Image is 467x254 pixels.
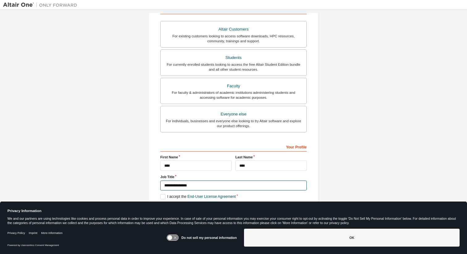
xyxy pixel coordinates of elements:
div: Everyone else [164,110,303,119]
label: Last Name [235,155,307,160]
div: Students [164,53,303,62]
img: Altair One [3,2,80,8]
label: Job Title [160,174,307,179]
label: First Name [160,155,232,160]
div: For existing customers looking to access software downloads, HPC resources, community, trainings ... [164,34,303,44]
div: For faculty & administrators of academic institutions administering students and accessing softwa... [164,90,303,100]
a: End-User License Agreement [187,194,236,199]
div: For individuals, businesses and everyone else looking to try Altair software and explore our prod... [164,119,303,128]
div: Altair Customers [164,25,303,34]
label: I accept the [160,194,236,199]
div: For currently enrolled students looking to access the free Altair Student Edition bundle and all ... [164,62,303,72]
div: Faculty [164,82,303,90]
div: Your Profile [160,142,307,152]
